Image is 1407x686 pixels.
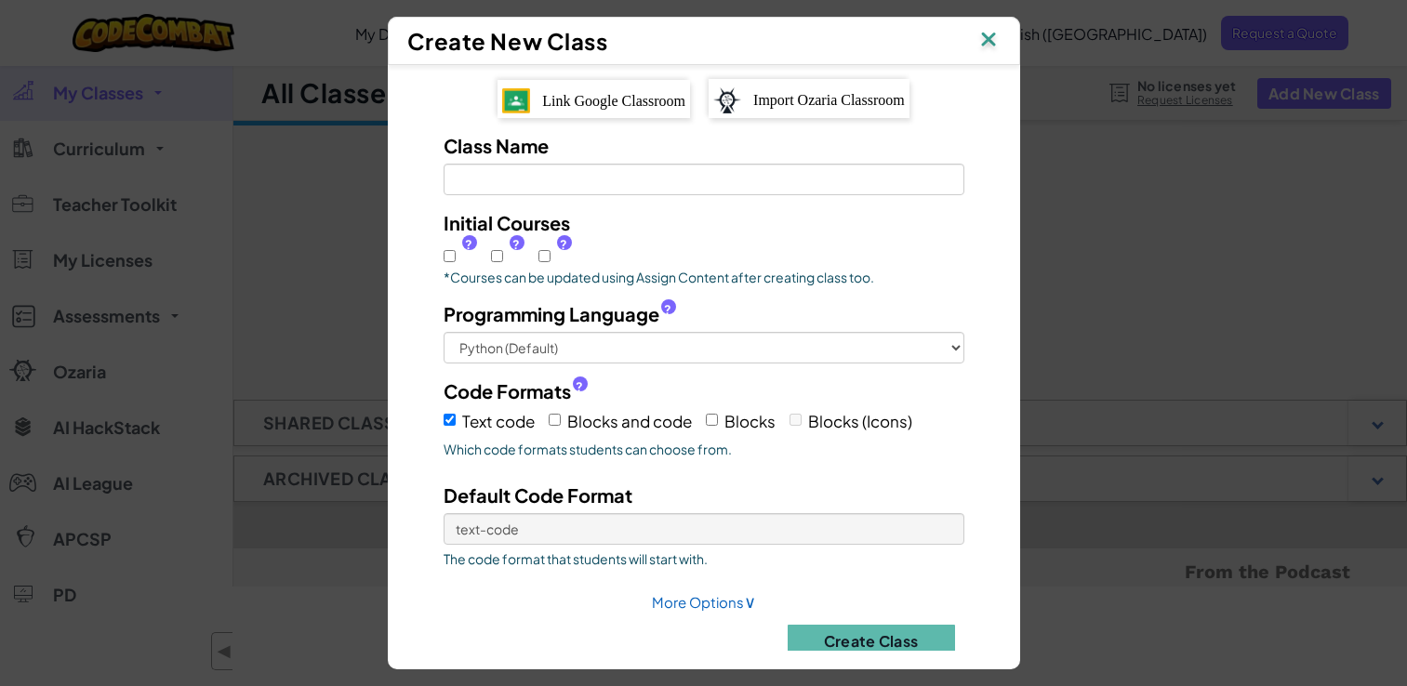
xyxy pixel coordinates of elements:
[788,625,955,657] button: Create Class
[790,414,802,426] input: Blocks (Icons)
[512,237,520,252] span: ?
[444,209,570,236] label: Initial Courses
[706,414,718,426] input: Blocks
[444,414,456,426] input: Text code
[407,27,608,55] span: Create New Class
[462,411,535,431] span: Text code
[444,250,456,262] input: ?
[444,134,549,157] span: Class Name
[976,27,1001,55] img: IconClose.svg
[713,87,741,113] img: ozaria-logo.png
[549,414,561,426] input: Blocks and code
[652,593,756,611] a: More Options
[465,237,472,252] span: ?
[444,377,571,404] span: Code Formats
[576,379,583,394] span: ?
[744,590,756,612] span: ∨
[560,237,567,252] span: ?
[753,92,905,108] span: Import Ozaria Classroom
[444,440,964,458] span: Which code formats students can choose from.
[808,411,912,431] span: Blocks (Icons)
[542,93,685,109] span: Link Google Classroom
[567,411,692,431] span: Blocks and code
[491,250,503,262] input: ?
[502,88,530,112] img: IconGoogleClassroom.svg
[538,250,551,262] input: ?
[444,483,632,507] span: Default Code Format
[664,302,671,317] span: ?
[444,300,659,327] span: Programming Language
[444,549,964,568] span: The code format that students will start with.
[724,411,776,431] span: Blocks
[444,268,964,286] p: *Courses can be updated using Assign Content after creating class too.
